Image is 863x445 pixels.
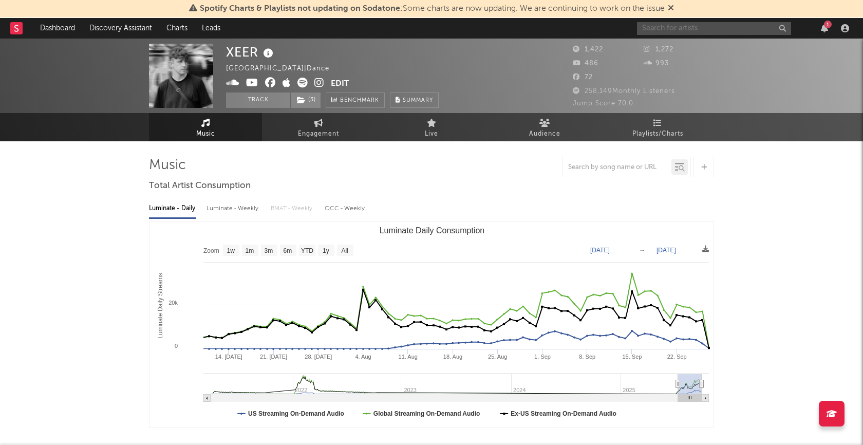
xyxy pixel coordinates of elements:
[656,247,676,254] text: [DATE]
[246,247,254,254] text: 1m
[573,88,675,95] span: 258,149 Monthly Listeners
[203,247,219,254] text: Zoom
[326,92,385,108] a: Benchmark
[195,18,228,39] a: Leads
[601,113,714,141] a: Playlists/Charts
[290,92,321,108] span: ( 3 )
[248,410,344,417] text: US Streaming On-Demand Audio
[824,21,832,28] div: 1
[390,92,439,108] button: Summary
[301,247,313,254] text: YTD
[227,247,235,254] text: 1w
[284,247,292,254] text: 6m
[373,410,480,417] text: Global Streaming On-Demand Audio
[226,92,290,108] button: Track
[380,226,485,235] text: Luminate Daily Consumption
[632,128,683,140] span: Playlists/Charts
[639,247,645,254] text: →
[226,44,276,61] div: XEER
[573,100,633,107] span: Jump Score: 70.0
[573,60,598,67] span: 486
[82,18,159,39] a: Discovery Assistant
[196,128,215,140] span: Music
[425,128,438,140] span: Live
[668,5,674,13] span: Dismiss
[149,180,251,192] span: Total Artist Consumption
[622,354,642,360] text: 15. Sep
[149,222,714,428] svg: Luminate Daily Consumption
[488,113,601,141] a: Audience
[340,95,379,107] span: Benchmark
[488,354,507,360] text: 25. Aug
[291,92,321,108] button: (3)
[149,200,196,217] div: Luminate - Daily
[375,113,488,141] a: Live
[403,98,433,103] span: Summary
[667,354,687,360] text: 22. Sep
[590,247,610,254] text: [DATE]
[207,200,260,217] div: Luminate - Weekly
[341,247,348,254] text: All
[298,128,339,140] span: Engagement
[149,113,262,141] a: Music
[443,354,462,360] text: 18. Aug
[215,354,242,360] text: 14. [DATE]
[563,163,671,172] input: Search by song name or URL
[262,113,375,141] a: Engagement
[305,354,332,360] text: 28. [DATE]
[573,74,593,81] span: 72
[511,410,616,417] text: Ex-US Streaming On-Demand Audio
[159,18,195,39] a: Charts
[200,5,400,13] span: Spotify Charts & Playlists not updating on Sodatone
[260,354,287,360] text: 21. [DATE]
[325,200,366,217] div: OCC - Weekly
[355,354,371,360] text: 4. Aug
[265,247,273,254] text: 3m
[644,46,673,53] span: 1,272
[323,247,329,254] text: 1y
[168,300,178,306] text: 20k
[644,60,669,67] span: 993
[821,24,828,32] button: 1
[157,273,164,338] text: Luminate Daily Streams
[33,18,82,39] a: Dashboard
[175,343,178,349] text: 0
[200,5,665,13] span: : Some charts are now updating. We are continuing to work on the issue
[573,46,603,53] span: 1,422
[534,354,551,360] text: 1. Sep
[529,128,560,140] span: Audience
[399,354,418,360] text: 11. Aug
[579,354,595,360] text: 8. Sep
[226,63,341,75] div: [GEOGRAPHIC_DATA] | Dance
[331,78,349,90] button: Edit
[637,22,791,35] input: Search for artists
